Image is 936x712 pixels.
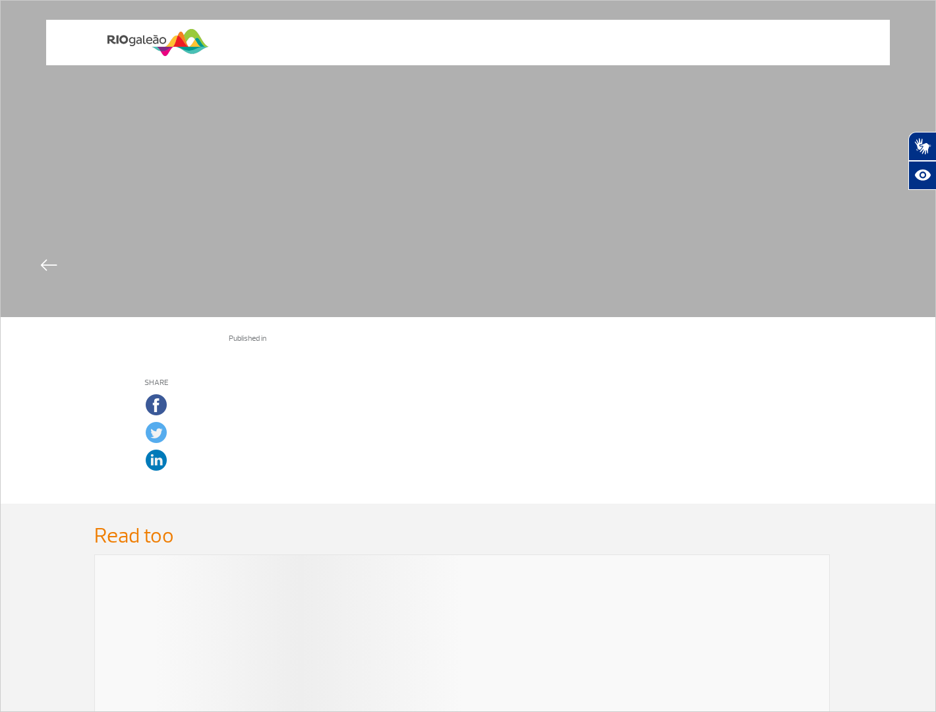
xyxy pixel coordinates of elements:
[104,378,209,388] h3: Share
[908,132,936,161] button: Abrir tradutor de língua de sinais.
[908,132,936,190] div: Plugin de acessibilidade da Hand Talk.
[229,333,832,345] p: Published in
[908,161,936,190] button: Abrir recursos assistivos.
[94,523,842,549] h3: Read too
